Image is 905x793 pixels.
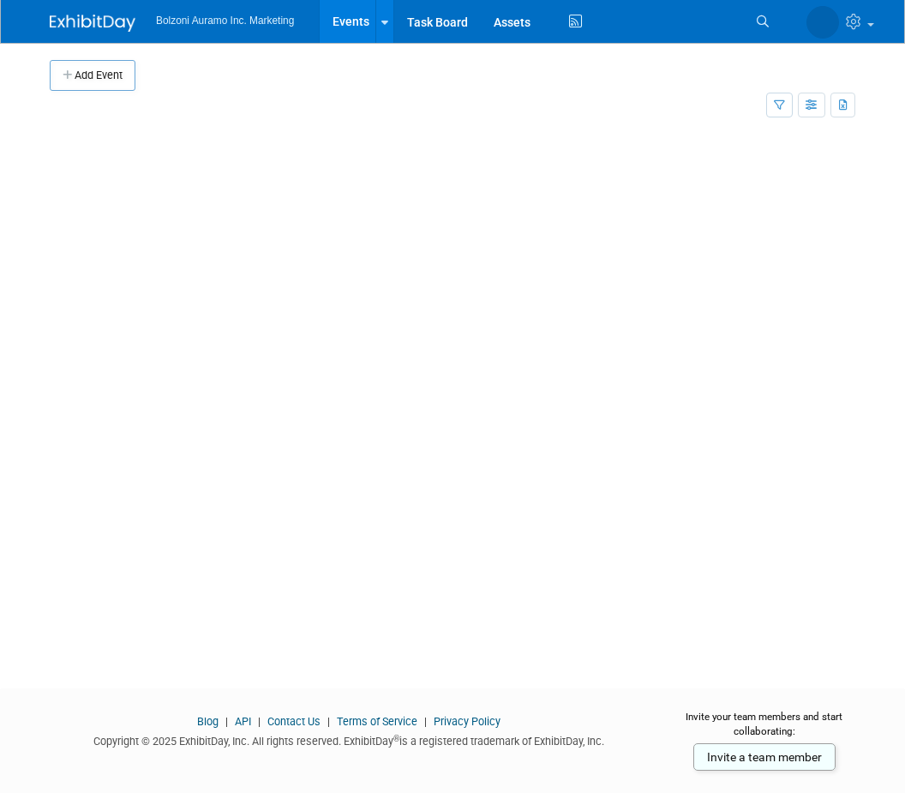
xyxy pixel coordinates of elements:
div: Copyright © 2025 ExhibitDay, Inc. All rights reserved. ExhibitDay is a registered trademark of Ex... [50,730,648,749]
a: Contact Us [267,715,321,728]
span: Bolzoni Auramo Inc. Marketing [156,15,294,27]
div: Invite your team members and start collaborating: [674,710,856,749]
img: ExhibitDay [50,15,135,32]
button: Add Event [50,60,135,91]
span: | [323,715,334,728]
span: | [221,715,232,728]
a: API [235,715,251,728]
a: Terms of Service [337,715,417,728]
a: Invite a team member [693,743,836,771]
sup: ® [393,734,399,743]
span: | [420,715,431,728]
a: Privacy Policy [434,715,500,728]
img: Casey Coats [806,6,839,39]
a: Blog [197,715,219,728]
span: | [254,715,265,728]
